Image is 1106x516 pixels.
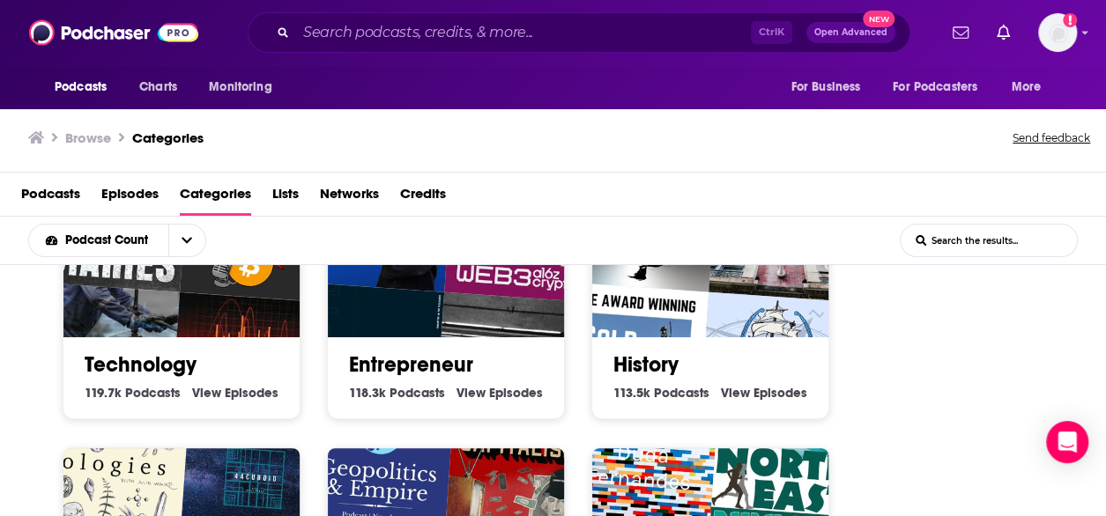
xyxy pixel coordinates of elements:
[85,385,122,401] span: 119.7k
[272,180,299,216] a: Lists
[192,385,278,401] a: View Technology Episodes
[125,385,181,401] span: Podcasts
[1012,75,1042,100] span: More
[751,21,792,44] span: Ctrl K
[209,75,271,100] span: Monitoring
[1063,13,1077,27] svg: Add a profile image
[1038,13,1077,52] img: User Profile
[21,180,80,216] a: Podcasts
[778,70,882,104] button: open menu
[489,385,543,401] span: Episodes
[791,75,860,100] span: For Business
[28,224,234,257] h2: Choose List sort
[721,385,807,401] a: View History Episodes
[139,75,177,100] span: Charts
[893,75,977,100] span: For Podcasters
[85,351,197,378] a: Technology
[320,180,379,216] a: Networks
[1007,126,1095,151] button: Send feedback
[400,180,446,216] a: Credits
[881,70,1003,104] button: open menu
[349,351,473,378] a: Entrepreneur
[863,11,894,27] span: New
[814,28,887,37] span: Open Advanced
[999,70,1064,104] button: open menu
[85,385,181,401] a: 119.7k Technology Podcasts
[1046,421,1088,463] div: Open Intercom Messenger
[168,225,205,256] button: open menu
[132,129,204,146] a: Categories
[65,129,111,146] h3: Browse
[457,385,543,401] a: View Entrepreneur Episodes
[1038,13,1077,52] span: Logged in as aridings
[806,22,895,43] button: Open AdvancedNew
[654,385,709,401] span: Podcasts
[1038,13,1077,52] button: Show profile menu
[65,234,154,247] span: Podcast Count
[390,385,445,401] span: Podcasts
[180,180,251,216] a: Categories
[197,70,294,104] button: open menu
[457,385,486,401] span: View
[613,351,679,378] a: History
[946,18,976,48] a: Show notifications dropdown
[225,385,278,401] span: Episodes
[613,385,709,401] a: 113.5k History Podcasts
[349,385,445,401] a: 118.3k Entrepreneur Podcasts
[349,385,386,401] span: 118.3k
[29,16,198,49] img: Podchaser - Follow, Share and Rate Podcasts
[42,70,130,104] button: open menu
[128,70,188,104] a: Charts
[55,75,107,100] span: Podcasts
[753,385,807,401] span: Episodes
[613,385,650,401] span: 113.5k
[192,385,221,401] span: View
[29,234,168,247] button: open menu
[296,18,751,47] input: Search podcasts, credits, & more...
[990,18,1017,48] a: Show notifications dropdown
[101,180,159,216] a: Episodes
[248,12,910,53] div: Search podcasts, credits, & more...
[721,385,750,401] span: View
